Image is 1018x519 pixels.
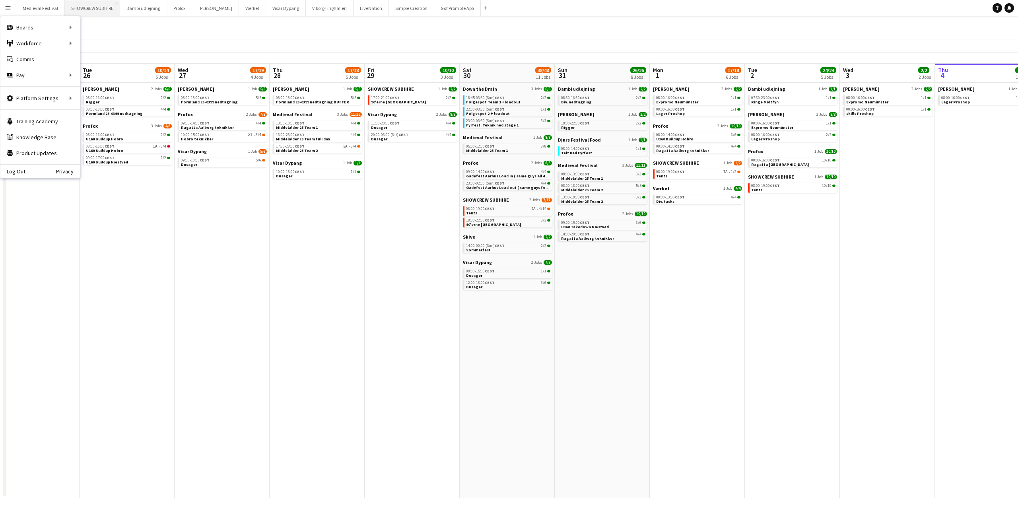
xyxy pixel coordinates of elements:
[371,136,387,142] span: Dusager
[295,132,305,137] span: CEST
[368,111,397,117] span: Visar Dypang
[466,118,550,127] a: 23:00-03:30 (Sun)CEST3/3Fyrfest. Teknik ned stage 1
[558,137,647,143] a: Djurs Festival Food1 Job1/1
[561,150,592,156] span: Telt ned Fyrfest
[276,144,305,148] span: 17:30-23:00
[161,96,166,100] span: 2/2
[163,87,172,91] span: 6/6
[541,107,546,111] span: 1/1
[351,121,356,125] span: 4/4
[178,86,214,92] span: Danny Black Luna
[86,111,143,116] span: Formland 25-0399 nedtagning
[181,96,210,100] span: 08:00-18:00
[653,160,742,166] a: SHOWCREW SUBHIRE1 Job1/2
[436,112,447,117] span: 2 Jobs
[276,144,360,153] a: 17:30-23:00CEST5A•3/4Middelalder 25 Team 2
[814,149,823,154] span: 1 Job
[266,0,306,16] button: Visar Dypang
[120,0,167,16] button: Bambi udlejning
[558,137,601,143] span: Djurs Festival Food
[628,87,637,91] span: 1 Job
[921,107,927,111] span: 1/1
[751,121,835,130] a: 08:00-16:00CEST1/1Expromo Neumünster
[558,111,647,117] a: [PERSON_NAME]1 Job2/2
[371,125,387,130] span: Dusager
[466,119,505,123] span: 23:00-03:30 (Sun)
[371,121,400,125] span: 11:00-20:30
[351,133,356,137] span: 4/4
[731,96,736,100] span: 1/1
[83,86,172,123] div: [PERSON_NAME]2 Jobs6/608:00-16:00CEST2/2Rigger08:00-18:00CEST4/4Formland 25-0399 nedtagning
[163,124,172,128] span: 4/8
[276,121,305,125] span: 13:00-18:00
[485,144,495,149] span: CEST
[561,146,645,155] a: 08:00-14:00CEST1/1Telt ned Fyrfest
[181,133,265,137] div: •
[495,107,505,112] span: CEST
[653,86,742,123] div: [PERSON_NAME]2 Jobs2/208:00-16:00CEST1/1Expromo Neumünster08:00-16:00CEST1/1Lager Proshop
[276,132,360,141] a: 13:00-23:00CEST4/4Middelalder 25 Team full day
[829,112,837,117] span: 3/3
[178,111,267,117] a: Profox2 Jobs7/8
[273,86,362,92] a: [PERSON_NAME]1 Job5/5
[495,95,505,100] span: CEST
[751,136,780,142] span: Lager Proshop
[941,96,970,100] span: 08:00-16:00
[258,149,267,154] span: 5/6
[151,124,162,128] span: 3 Jobs
[248,133,253,137] span: 2I
[748,111,785,117] span: Danny Black Luna
[721,87,732,91] span: 2 Jobs
[178,111,267,148] div: Profox2 Jobs7/809:00-14:00CEST4/4Ragatta Aalborg teknikker10:00-15:00CEST2I•3/4Hobro teknikker
[656,144,740,153] a: 09:00-14:00CEST4/4Ragatta Aalborg teknikker
[105,132,115,137] span: CEST
[200,121,210,126] span: CEST
[181,125,234,130] span: Ragatta Aalborg teknikker
[921,96,927,100] span: 1/1
[276,96,305,100] span: 08:00-18:00
[276,99,349,105] span: Formland 25-0399 nedtagning BUFFER
[656,148,709,153] span: Ragatta Aalborg teknikker
[181,158,210,162] span: 09:00-18:00
[276,133,305,137] span: 13:00-23:00
[276,136,330,142] span: Middelalder 25 Team full day
[273,111,362,117] a: Medieval Festival3 Jobs11/12
[0,51,80,67] a: Comms
[398,132,408,137] span: CEST
[463,134,552,140] a: Medieval Festival1 Job8/8
[533,135,542,140] span: 1 Job
[16,0,65,16] button: Medieval Festival
[751,99,779,105] span: Ringe Midtfyn
[731,133,736,137] span: 6/6
[105,155,115,160] span: CEST
[389,0,434,16] button: Simple Creation
[295,121,305,126] span: CEST
[368,86,457,111] div: SHOWCREW SUBHIRE1 Job2/217:00-21:00CEST2/290'erne [GEOGRAPHIC_DATA]
[558,137,647,162] div: Djurs Festival Food1 Job1/108:00-14:00CEST1/1Telt ned Fyrfest
[846,95,931,104] a: 08:00-16:00CEST1/1Expromo Neumünster
[276,144,360,148] div: •
[295,144,305,149] span: CEST
[200,132,210,137] span: CEST
[463,134,503,140] span: Medieval Festival
[371,121,455,130] a: 11:00-20:30CEST4/4Dusager
[751,96,780,100] span: 07:30-23:00
[151,87,162,91] span: 2 Jobs
[466,144,550,153] a: 05:00-12:00CEST8/8Middelalder 25 Team 1
[770,95,780,100] span: CEST
[960,95,970,100] span: CEST
[350,112,362,117] span: 11/12
[826,121,831,125] span: 1/1
[770,132,780,137] span: CEST
[653,160,742,185] div: SHOWCREW SUBHIRE1 Job1/208:00-19:00CEST7A•1/2Tents
[751,125,793,130] span: Expromo Neumünster
[466,111,510,116] span: Følgespot 2 + loadout
[105,107,115,112] span: CEST
[656,96,685,100] span: 08:00-16:00
[371,99,426,105] span: 90'erne Aalborg
[0,145,80,161] a: Product Updates
[558,86,595,92] span: Bambi udlejning
[273,111,313,117] span: Medieval Festival
[748,148,837,154] a: Profox1 Job10/10
[818,87,827,91] span: 1 Job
